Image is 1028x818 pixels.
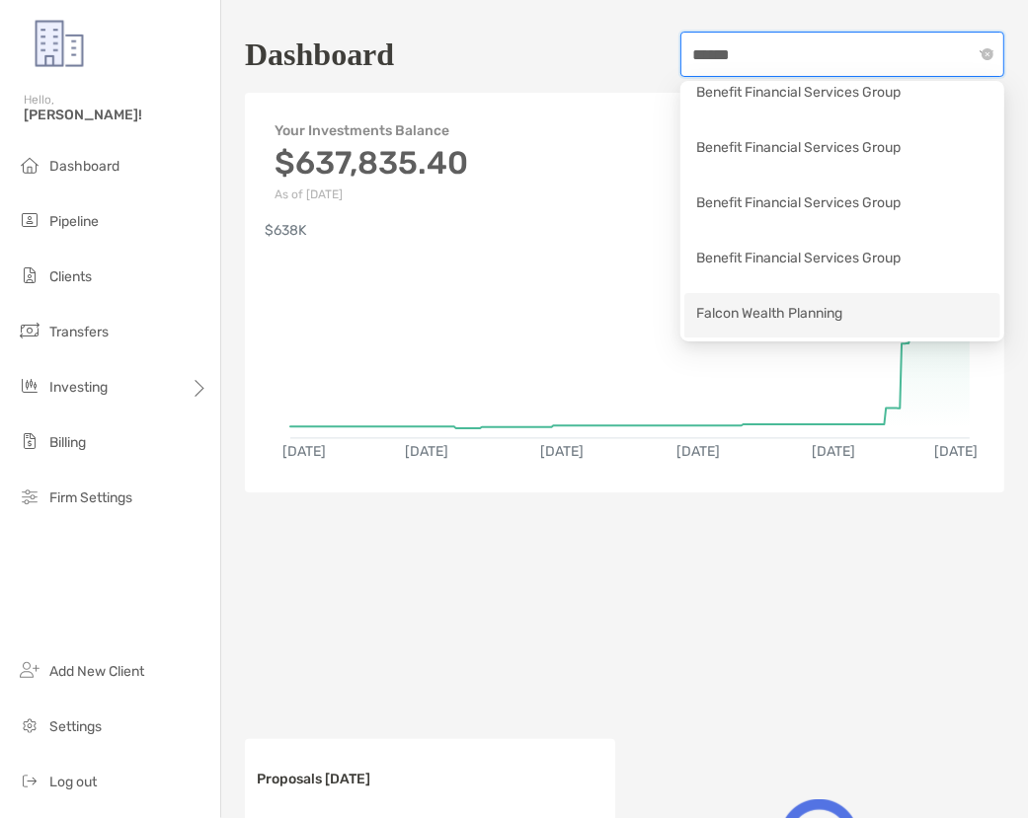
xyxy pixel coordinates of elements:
span: close-circle [982,48,993,60]
text: [DATE] [540,443,584,460]
span: Add New Client [49,663,144,680]
div: Benefit Financial Services Group [696,137,988,162]
text: [DATE] [282,443,326,460]
img: pipeline icon [18,208,41,232]
div: Benefit Financial Services Group [684,127,1000,173]
text: [DATE] [405,443,448,460]
div: Benefit Financial Services Group [684,238,1000,283]
img: add_new_client icon [18,658,41,682]
div: Benefit Financial Services Group [696,192,988,217]
span: Investing [49,379,108,396]
text: $638K [265,222,307,239]
text: [DATE] [812,443,855,460]
h3: Proposals [DATE] [257,771,370,787]
span: Settings [49,718,102,735]
span: Billing [49,434,86,451]
h3: $637,835.40 [275,144,468,182]
h1: Dashboard [245,37,394,73]
img: Zoe Logo [24,8,95,79]
img: billing icon [18,429,41,453]
span: Pipeline [49,213,99,230]
img: transfers icon [18,319,41,342]
h4: Your Investments Balance [275,122,468,139]
text: [DATE] [676,443,720,460]
img: logout icon [18,769,41,792]
img: dashboard icon [18,153,41,177]
p: As of [DATE] [275,187,468,201]
img: clients icon [18,263,41,287]
span: Clients [49,268,92,285]
img: settings icon [18,713,41,737]
img: firm-settings icon [18,484,41,508]
img: investing icon [18,374,41,398]
div: Benefit Financial Services Group [684,183,1000,228]
div: Benefit Financial Services Group [696,248,988,272]
span: [PERSON_NAME]! [24,107,208,123]
div: Benefit Financial Services Group [684,72,1000,117]
span: Transfers [49,324,109,340]
div: Falcon Wealth Planning [696,303,988,328]
span: Log out [49,774,97,790]
div: Falcon Wealth Planning [684,293,1000,338]
text: [DATE] [934,443,978,460]
span: Firm Settings [49,489,132,506]
div: Benefit Financial Services Group [696,82,988,107]
span: Dashboard [49,158,119,175]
